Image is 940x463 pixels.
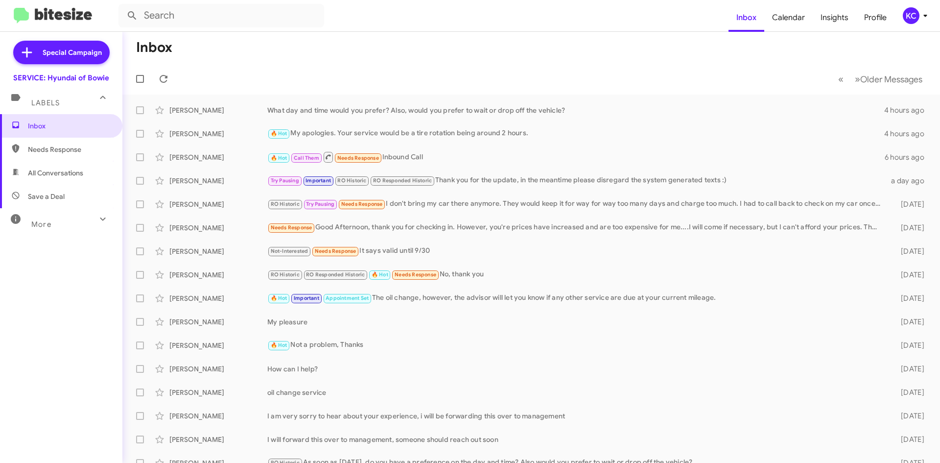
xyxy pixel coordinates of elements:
span: Save a Deal [28,192,65,201]
div: The oil change, however, the advisor will let you know if any other service are due at your curre... [267,292,885,304]
span: « [838,73,844,85]
div: SERVICE: Hyundai of Bowie [13,73,109,83]
div: [PERSON_NAME] [169,411,267,421]
div: [DATE] [885,199,932,209]
div: [DATE] [885,317,932,327]
span: 🔥 Hot [271,155,287,161]
div: Thank you for the update, in the meantime please disregard the system generated texts :) [267,175,885,186]
div: Not a problem, Thanks [267,340,885,351]
div: [PERSON_NAME] [169,270,267,280]
div: [PERSON_NAME] [169,341,267,350]
div: I am very sorry to hear about your experience, i will be forwarding this over to management [267,411,885,421]
a: Calendar [764,3,813,32]
div: [DATE] [885,293,932,303]
span: 🔥 Hot [271,130,287,137]
span: 🔥 Hot [372,271,388,278]
div: [PERSON_NAME] [169,129,267,139]
span: 🔥 Hot [271,295,287,301]
div: a day ago [885,176,932,186]
a: Special Campaign [13,41,110,64]
div: [DATE] [885,270,932,280]
div: My apologies. Your service would be a tire rotation being around 2 hours. [267,128,884,139]
span: 🔥 Hot [271,342,287,348]
div: How can I help? [267,364,885,374]
span: RO Historic [271,271,300,278]
div: It says valid until 9/30 [267,245,885,257]
div: 6 hours ago [885,152,932,162]
div: Good Afternoon, thank you for checking in. However, you're prices have increased and are too expe... [267,222,885,233]
span: Labels [31,98,60,107]
span: » [855,73,860,85]
h1: Inbox [136,40,172,55]
span: All Conversations [28,168,83,178]
span: RO Historic [337,177,366,184]
span: Important [305,177,331,184]
div: My pleasure [267,317,885,327]
div: [PERSON_NAME] [169,293,267,303]
span: RO Historic [271,201,300,207]
span: Not-Interested [271,248,308,254]
button: Next [849,69,928,89]
div: [DATE] [885,435,932,444]
div: I will forward this over to management, someone should reach out soon [267,435,885,444]
button: KC [894,7,929,24]
span: Appointment Set [326,295,369,301]
span: Inbox [28,121,111,131]
div: KC [903,7,919,24]
span: RO Responded Historic [373,177,432,184]
div: What day and time would you prefer? Also, would you prefer to wait or drop off the vehicle? [267,105,884,115]
span: Needs Response [315,248,356,254]
span: RO Responded Historic [306,271,365,278]
div: 4 hours ago [884,129,932,139]
div: [DATE] [885,246,932,256]
nav: Page navigation example [833,69,928,89]
span: More [31,220,51,229]
div: [DATE] [885,388,932,397]
div: [PERSON_NAME] [169,223,267,233]
div: No, thank you [267,269,885,280]
span: Needs Response [337,155,379,161]
a: Inbox [728,3,764,32]
span: Needs Response [341,201,383,207]
div: [PERSON_NAME] [169,105,267,115]
input: Search [118,4,324,27]
div: Inbound Call [267,151,885,163]
span: Older Messages [860,74,922,85]
button: Previous [832,69,849,89]
div: [PERSON_NAME] [169,176,267,186]
span: Try Pausing [271,177,299,184]
span: Try Pausing [306,201,334,207]
div: [DATE] [885,364,932,374]
div: [PERSON_NAME] [169,435,267,444]
span: Special Campaign [43,48,102,57]
div: [PERSON_NAME] [169,364,267,374]
div: [PERSON_NAME] [169,317,267,327]
div: [DATE] [885,341,932,350]
div: 4 hours ago [884,105,932,115]
div: [PERSON_NAME] [169,388,267,397]
span: Needs Response [271,224,312,231]
div: [DATE] [885,223,932,233]
div: [PERSON_NAME] [169,199,267,209]
span: Important [294,295,319,301]
div: oil change service [267,388,885,397]
div: [DATE] [885,411,932,421]
div: I don't bring my car there anymore. They would keep it for way for way too many days and charge t... [267,198,885,210]
span: Call Them [294,155,319,161]
div: [PERSON_NAME] [169,246,267,256]
a: Profile [856,3,894,32]
span: Needs Response [28,145,111,154]
span: Needs Response [395,271,436,278]
a: Insights [813,3,856,32]
div: [PERSON_NAME] [169,152,267,162]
